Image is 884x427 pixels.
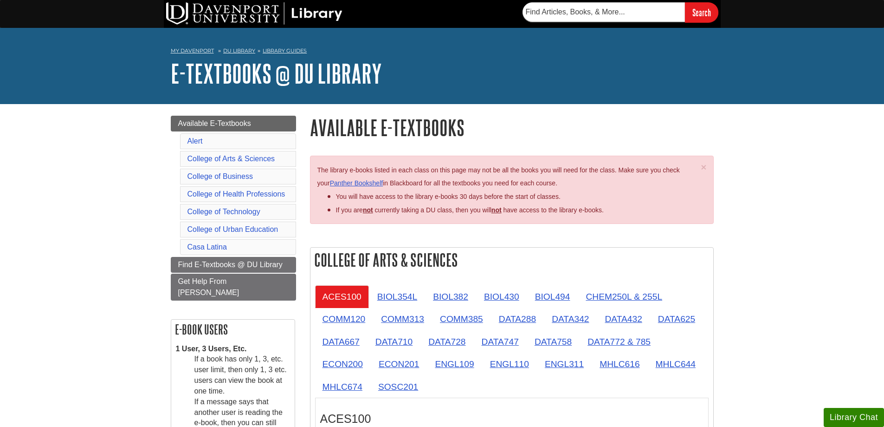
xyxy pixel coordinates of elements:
[374,308,432,330] a: COMM313
[491,206,502,214] u: not
[310,248,713,272] h2: College of Arts & Sciences
[187,190,285,198] a: College of Health Professions
[651,308,703,330] a: DATA625
[371,375,426,398] a: SOSC201
[368,330,420,353] a: DATA710
[310,116,714,139] h1: Available E-Textbooks
[171,257,296,273] a: Find E-Textbooks @ DU Library
[223,47,255,54] a: DU Library
[537,353,591,375] a: ENGL311
[330,179,383,187] a: Panther Bookshelf
[421,330,473,353] a: DATA728
[432,308,490,330] a: COMM385
[171,320,295,339] h2: E-book Users
[187,225,278,233] a: College of Urban Education
[474,330,526,353] a: DATA747
[336,193,561,200] span: You will have access to the library e-books 30 days before the start of classes.
[527,330,579,353] a: DATA758
[176,344,290,355] dt: 1 User, 3 Users, Etc.
[491,308,543,330] a: DATA288
[171,274,296,301] a: Get Help From [PERSON_NAME]
[187,172,253,180] a: College of Business
[315,285,369,308] a: ACES100
[171,116,296,131] a: Available E-Textbooks
[171,47,214,55] a: My Davenport
[370,285,425,308] a: BIOL354L
[363,206,373,214] strong: not
[320,412,703,426] h3: ACES100
[528,285,578,308] a: BIOL494
[483,353,536,375] a: ENGL110
[178,277,239,296] span: Get Help From [PERSON_NAME]
[166,2,342,25] img: DU Library
[426,285,476,308] a: BIOL382
[592,353,647,375] a: MHLC616
[171,45,714,59] nav: breadcrumb
[187,155,275,163] a: College of Arts & Sciences
[178,119,251,127] span: Available E-Textbooks
[187,208,260,216] a: College of Technology
[315,375,370,398] a: MHLC674
[315,353,370,375] a: ECON200
[580,330,658,353] a: DATA772 & 785
[824,408,884,427] button: Library Chat
[578,285,670,308] a: CHEM250L & 255L
[187,243,227,251] a: Casa Latina
[685,2,718,22] input: Search
[597,308,649,330] a: DATA432
[427,353,481,375] a: ENGL109
[336,206,604,214] span: If you are currently taking a DU class, then you will have access to the library e-books.
[523,2,685,22] input: Find Articles, Books, & More...
[701,162,706,172] button: Close
[544,308,596,330] a: DATA342
[648,353,703,375] a: MHLC644
[371,353,426,375] a: ECON201
[315,308,373,330] a: COMM120
[187,137,203,145] a: Alert
[701,162,706,172] span: ×
[171,59,382,88] a: E-Textbooks @ DU Library
[523,2,718,22] form: Searches DU Library's articles, books, and more
[317,166,680,187] span: The library e-books listed in each class on this page may not be all the books you will need for ...
[263,47,307,54] a: Library Guides
[477,285,527,308] a: BIOL430
[315,330,367,353] a: DATA667
[178,261,283,269] span: Find E-Textbooks @ DU Library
